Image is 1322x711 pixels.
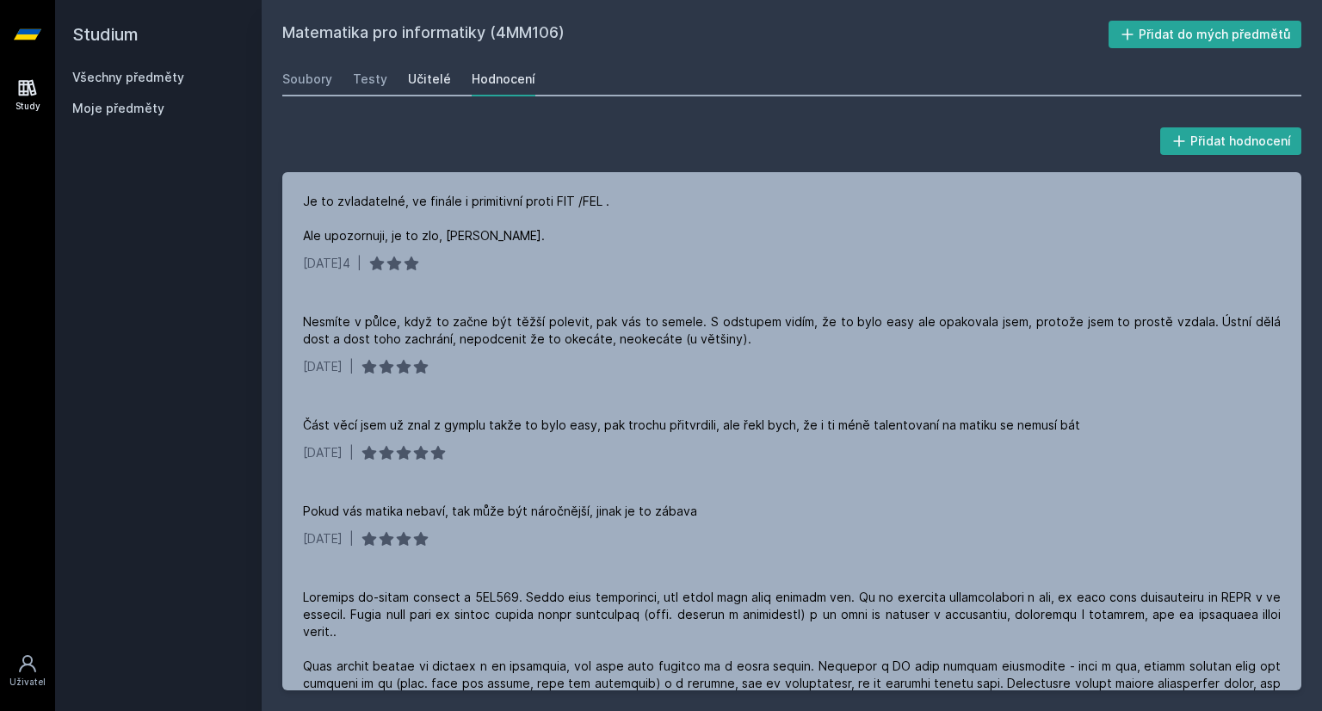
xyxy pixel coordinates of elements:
a: Testy [353,62,387,96]
div: Study [15,100,40,113]
div: | [349,530,354,547]
div: Uživatel [9,676,46,689]
a: Study [3,69,52,121]
div: [DATE]4 [303,255,350,272]
div: [DATE] [303,358,343,375]
a: Všechny předměty [72,70,184,84]
div: | [349,444,354,461]
button: Přidat hodnocení [1160,127,1302,155]
div: [DATE] [303,444,343,461]
a: Hodnocení [472,62,535,96]
a: Uživatel [3,645,52,697]
div: Soubory [282,71,332,88]
div: | [349,358,354,375]
a: Učitelé [408,62,451,96]
div: Nesmíte v půlce, když to začne být těžší polevit, pak vás to semele. S odstupem vidím, že to bylo... [303,313,1281,348]
div: Učitelé [408,71,451,88]
div: [DATE] [303,530,343,547]
div: | [357,255,361,272]
button: Přidat do mých předmětů [1109,21,1302,48]
div: Část věcí jsem už znal z gymplu takže to bylo easy, pak trochu přitvrdili, ale řekl bych, že i ti... [303,417,1080,434]
a: Soubory [282,62,332,96]
h2: Matematika pro informatiky (4MM106) [282,21,1109,48]
span: Moje předměty [72,100,164,117]
div: Hodnocení [472,71,535,88]
div: Testy [353,71,387,88]
div: Pokud vás matika nebaví, tak může být náročnější, jinak je to zábava [303,503,697,520]
div: Je to zvladatelné, ve finále i primitivní proti FIT /FEL . Ale upozornuji, je to zlo, [PERSON_NAME]. [303,193,609,244]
